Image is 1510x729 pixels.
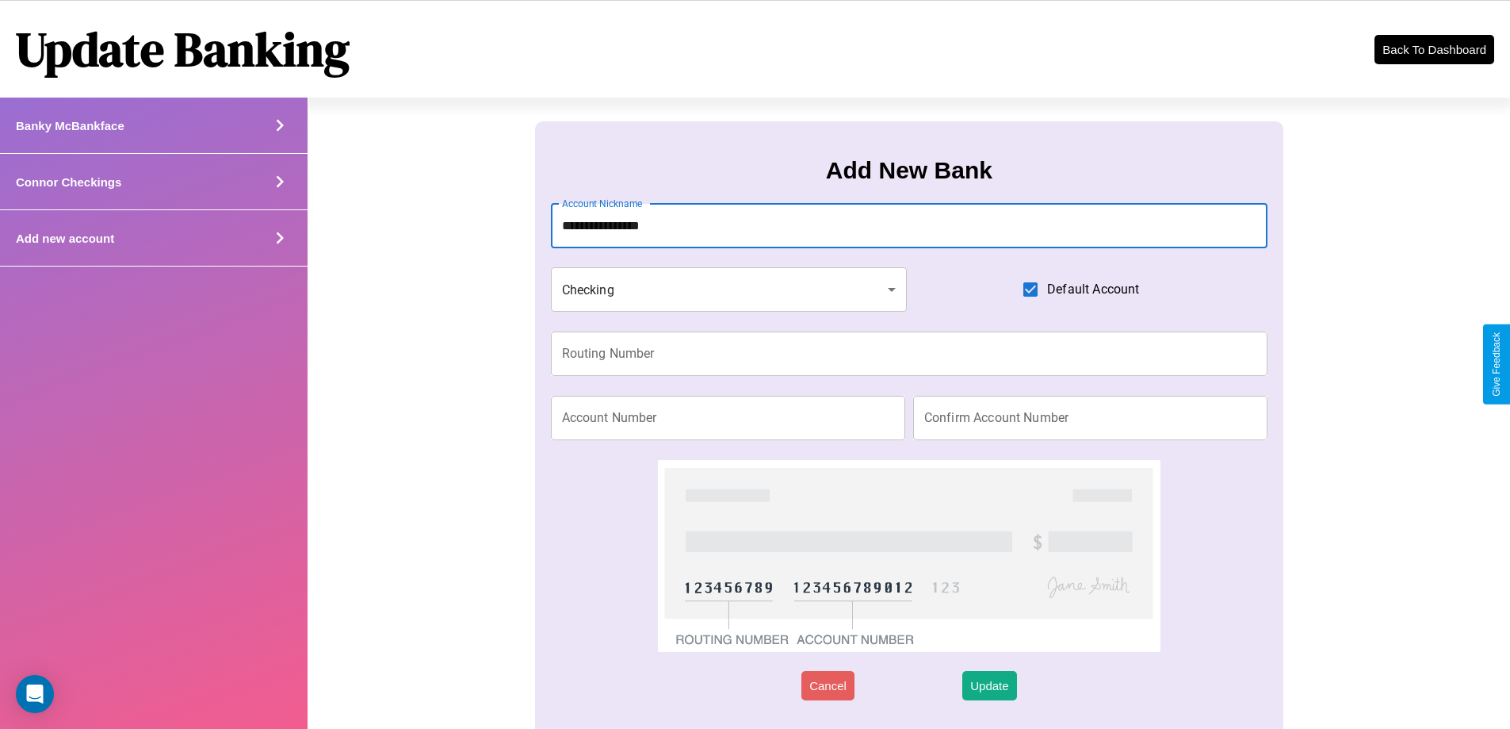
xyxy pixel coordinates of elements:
h4: Connor Checkings [16,175,121,189]
label: Account Nickname [562,197,643,210]
span: Default Account [1047,280,1139,299]
button: Back To Dashboard [1374,35,1494,64]
h4: Add new account [16,232,114,245]
div: Open Intercom Messenger [16,675,54,713]
img: check [658,460,1160,652]
div: Checking [551,267,908,312]
div: Give Feedback [1491,332,1502,397]
h3: Add New Bank [826,157,992,184]
h1: Update Banking [16,17,350,82]
h4: Banky McBankface [16,119,124,132]
button: Cancel [801,671,854,700]
button: Update [962,671,1016,700]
